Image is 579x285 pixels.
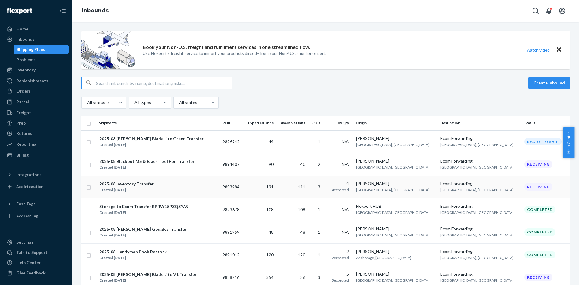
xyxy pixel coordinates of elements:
span: N/A [342,162,349,167]
a: Inbounds [82,7,109,14]
td: 9891012 [220,243,244,266]
div: 2025-08 [PERSON_NAME] Goggles Transfer [99,226,187,232]
div: Completed [524,228,555,236]
a: Freight [4,108,69,118]
span: [GEOGRAPHIC_DATA], [GEOGRAPHIC_DATA] [440,233,514,237]
span: 2 [318,162,320,167]
button: Help Center [563,127,574,158]
div: 2025-08 Handyman Book Restock [99,249,167,255]
span: [GEOGRAPHIC_DATA], [GEOGRAPHIC_DATA] [440,210,514,215]
div: Completed [524,251,555,258]
span: 191 [266,184,274,189]
div: [PERSON_NAME] [356,181,435,187]
span: 354 [266,275,274,280]
span: [GEOGRAPHIC_DATA], [GEOGRAPHIC_DATA] [356,233,429,237]
a: Billing [4,150,69,160]
th: Expected Units [243,116,276,130]
span: 1 [318,252,320,257]
div: Created [DATE] [99,277,197,283]
span: [GEOGRAPHIC_DATA], [GEOGRAPHIC_DATA] [356,210,429,215]
a: Inbounds [4,34,69,44]
div: [PERSON_NAME] [356,249,435,255]
span: 1 [318,207,320,212]
div: Ecom Forwarding [440,226,520,232]
div: Ecom Forwarding [440,158,520,164]
div: [PERSON_NAME] [356,271,435,277]
div: 4 [327,181,349,187]
div: Reporting [16,141,36,147]
span: 48 [269,230,274,235]
div: Add Integration [16,184,43,189]
button: Give Feedback [4,268,69,278]
button: Open notifications [543,5,555,17]
span: [GEOGRAPHIC_DATA], [GEOGRAPHIC_DATA] [440,278,514,283]
a: Settings [4,237,69,247]
div: Ecom Forwarding [440,271,520,277]
span: — [302,139,305,144]
ol: breadcrumbs [77,2,113,20]
div: Parcel [16,99,29,105]
a: Add Fast Tag [4,211,69,221]
th: PO# [220,116,244,130]
span: [GEOGRAPHIC_DATA], [GEOGRAPHIC_DATA] [440,165,514,169]
div: Ecom Forwarding [440,203,520,209]
a: Talk to Support [4,248,69,257]
button: Fast Tags [4,199,69,209]
span: 1 [318,139,320,144]
span: 3 [318,184,320,189]
th: Shipments [96,116,220,130]
td: 9891959 [220,221,244,243]
span: 1 [318,230,320,235]
div: Receiving [524,274,552,281]
div: Receiving [524,160,552,168]
div: Created [DATE] [99,164,195,170]
div: 2025-08 Inventory Transfer [99,181,154,187]
div: Home [16,26,28,32]
div: Billing [16,152,29,158]
span: 2 expected [332,255,349,260]
div: Ecom Forwarding [440,135,520,141]
a: Help Center [4,258,69,268]
div: Receiving [524,183,552,191]
th: Status [522,116,570,130]
div: Prep [16,120,26,126]
input: Search inbounds by name, destination, msku... [96,77,232,89]
td: 9896942 [220,130,244,153]
div: Shipping Plans [17,46,45,52]
span: [GEOGRAPHIC_DATA], [GEOGRAPHIC_DATA] [440,255,514,260]
span: N/A [342,207,349,212]
span: 3 [318,275,320,280]
div: Settings [16,239,33,245]
span: 36 [300,275,305,280]
div: [PERSON_NAME] [356,226,435,232]
span: N/A [342,230,349,235]
a: Add Integration [4,182,69,192]
a: Reporting [4,139,69,149]
div: 2025-08 Blackout MS & Black Tool Pen Transfer [99,158,195,164]
span: [GEOGRAPHIC_DATA], [GEOGRAPHIC_DATA] [356,278,429,283]
td: 9894407 [220,153,244,176]
div: 5 [327,271,349,277]
span: 40 [300,162,305,167]
th: SKUs [308,116,325,130]
span: 90 [269,162,274,167]
div: 2025-08 [PERSON_NAME] Blade Lite V1 Transfer [99,271,197,277]
button: Create inbound [528,77,570,89]
th: Origin [354,116,438,130]
span: [GEOGRAPHIC_DATA], [GEOGRAPHIC_DATA] [356,142,429,147]
th: Box Qty [325,116,354,130]
span: [GEOGRAPHIC_DATA], [GEOGRAPHIC_DATA] [356,188,429,192]
button: Close [555,46,563,54]
div: Freight [16,110,31,116]
a: Replenishments [4,76,69,86]
span: 44 [269,139,274,144]
span: 111 [298,184,305,189]
span: 48 [300,230,305,235]
a: Problems [14,55,69,65]
div: Created [DATE] [99,210,188,216]
div: Completed [524,206,555,213]
div: Talk to Support [16,249,48,255]
img: Flexport logo [7,8,32,14]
